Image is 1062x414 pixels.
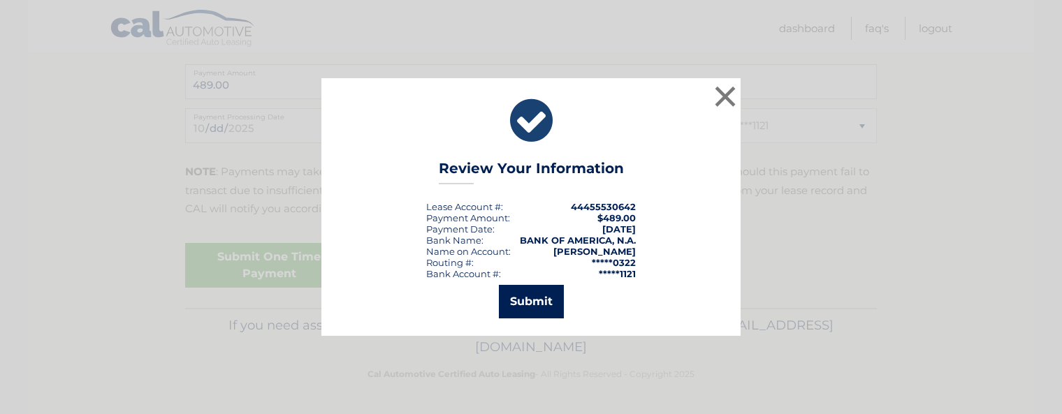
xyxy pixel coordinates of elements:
[426,246,511,257] div: Name on Account:
[602,223,636,235] span: [DATE]
[426,212,510,223] div: Payment Amount:
[439,160,624,184] h3: Review Your Information
[499,285,564,318] button: Submit
[426,268,501,279] div: Bank Account #:
[520,235,636,246] strong: BANK OF AMERICA, N.A.
[426,223,495,235] div: :
[711,82,739,110] button: ×
[426,223,493,235] span: Payment Date
[597,212,636,223] span: $489.00
[553,246,636,257] strong: [PERSON_NAME]
[426,201,503,212] div: Lease Account #:
[426,235,483,246] div: Bank Name:
[426,257,474,268] div: Routing #:
[571,201,636,212] strong: 44455530642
